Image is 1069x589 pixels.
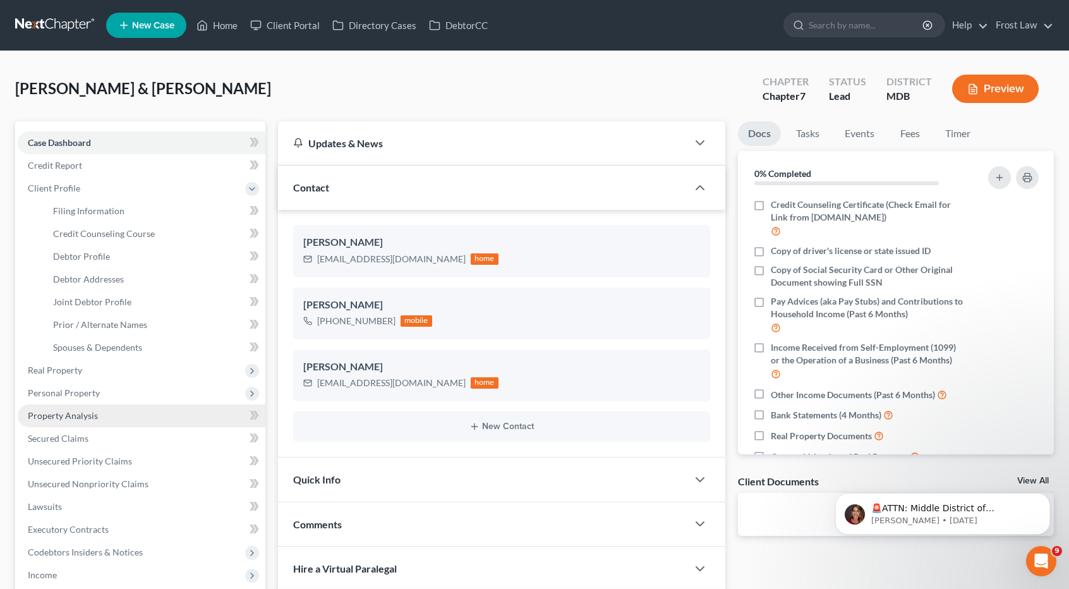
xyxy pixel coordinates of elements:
span: 9 [1052,546,1062,556]
div: [PERSON_NAME] [303,235,700,250]
span: Real Property Documents [771,430,872,442]
span: Pay Advices (aka Pay Stubs) and Contributions to Household Income (Past 6 Months) [771,295,964,320]
span: Other Income Documents (Past 6 Months) [771,389,935,401]
div: [PERSON_NAME] [303,360,700,375]
a: Docs [738,121,781,146]
a: Secured Claims [18,427,265,450]
a: Credit Report [18,154,265,177]
span: Debtor Profile [53,251,110,262]
span: Bank Statements (4 Months) [771,409,881,422]
span: Credit Counseling Course [53,228,155,239]
a: Fees [890,121,930,146]
span: Hire a Virtual Paralegal [293,562,397,574]
div: [EMAIL_ADDRESS][DOMAIN_NAME] [317,377,466,389]
button: New Contact [303,422,700,432]
span: Personal Property [28,387,100,398]
span: Spouses & Dependents [53,342,142,353]
div: Updates & News [293,137,672,150]
div: mobile [401,315,432,327]
span: Codebtors Insiders & Notices [28,547,143,557]
span: Filing Information [53,205,124,216]
p: No client documents yet. [748,503,1044,516]
span: Case Dashboard [28,137,91,148]
span: Executory Contracts [28,524,109,535]
div: [EMAIL_ADDRESS][DOMAIN_NAME] [317,253,466,265]
span: 7 [800,90,806,102]
span: Credit Report [28,160,82,171]
div: home [471,253,498,265]
span: Quick Info [293,473,341,485]
span: Copy of driver's license or state issued ID [771,245,931,257]
span: Secured Claims [28,433,88,444]
strong: 0% Completed [754,168,811,179]
span: Current Valuation of Real Property [771,451,908,463]
a: Frost Law [989,14,1053,37]
a: Client Portal [244,14,326,37]
span: Income [28,569,57,580]
span: Real Property [28,365,82,375]
iframe: Intercom live chat [1026,546,1056,576]
button: Preview [952,75,1039,103]
input: Search by name... [809,13,924,37]
a: Spouses & Dependents [43,336,265,359]
a: Executory Contracts [18,518,265,541]
span: Client Profile [28,183,80,193]
a: DebtorCC [423,14,494,37]
a: Debtor Profile [43,245,265,268]
iframe: Intercom notifications message [816,466,1069,555]
span: Prior / Alternate Names [53,319,147,330]
div: Client Documents [738,475,819,488]
span: Joint Debtor Profile [53,296,131,307]
span: Property Analysis [28,410,98,421]
div: Chapter [763,89,809,104]
span: [PERSON_NAME] & [PERSON_NAME] [15,79,271,97]
a: Tasks [786,121,830,146]
a: Unsecured Nonpriority Claims [18,473,265,495]
div: Lead [829,89,866,104]
a: Joint Debtor Profile [43,291,265,313]
div: Chapter [763,75,809,89]
a: Credit Counseling Course [43,222,265,245]
a: Help [946,14,988,37]
a: Case Dashboard [18,131,265,154]
span: Unsecured Priority Claims [28,456,132,466]
div: MDB [886,89,932,104]
div: Status [829,75,866,89]
a: Filing Information [43,200,265,222]
span: Contact [293,181,329,193]
a: Directory Cases [326,14,423,37]
div: home [471,377,498,389]
span: Income Received from Self-Employment (1099) or the Operation of a Business (Past 6 Months) [771,341,964,367]
span: New Case [132,21,174,30]
a: Timer [935,121,981,146]
a: Lawsuits [18,495,265,518]
a: Debtor Addresses [43,268,265,291]
a: Unsecured Priority Claims [18,450,265,473]
a: Home [190,14,244,37]
span: Copy of Social Security Card or Other Original Document showing Full SSN [771,264,964,289]
span: Comments [293,518,342,530]
div: [PERSON_NAME] [303,298,700,313]
span: Debtor Addresses [53,274,124,284]
div: [PHONE_NUMBER] [317,315,396,327]
a: Events [835,121,885,146]
span: Unsecured Nonpriority Claims [28,478,148,489]
a: Property Analysis [18,404,265,427]
div: District [886,75,932,89]
span: Credit Counseling Certificate (Check Email for Link from [DOMAIN_NAME]) [771,198,964,224]
span: Lawsuits [28,501,62,512]
a: Prior / Alternate Names [43,313,265,336]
